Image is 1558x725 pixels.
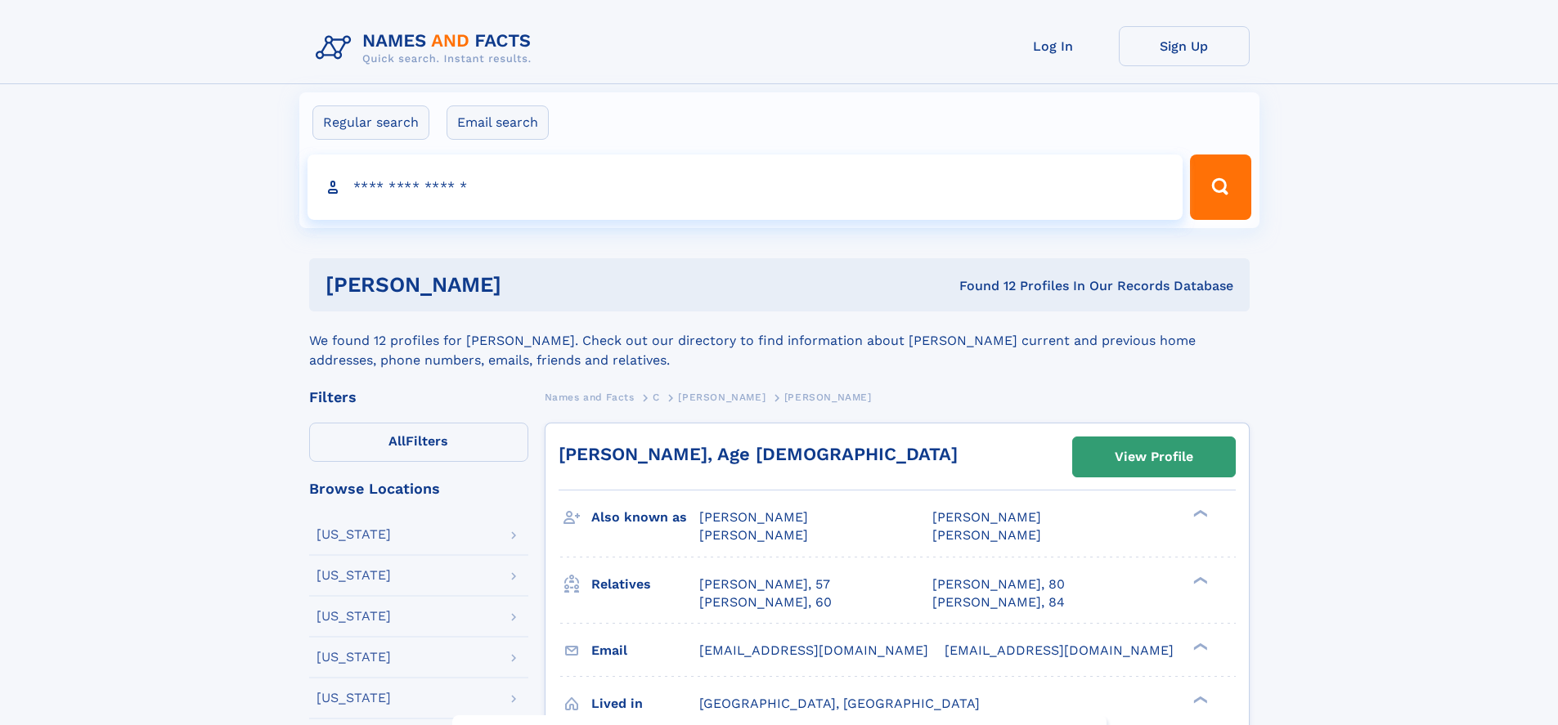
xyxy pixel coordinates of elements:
[1189,694,1209,705] div: ❯
[326,275,730,295] h1: [PERSON_NAME]
[945,642,1174,658] span: [EMAIL_ADDRESS][DOMAIN_NAME]
[1190,154,1250,220] button: Search Button
[653,387,660,407] a: C
[678,387,766,407] a: [PERSON_NAME]
[1115,438,1193,476] div: View Profile
[309,311,1250,370] div: We found 12 profiles for [PERSON_NAME]. Check out our directory to find information about [PERSON...
[988,26,1119,66] a: Log In
[591,690,699,718] h3: Lived in
[699,642,928,658] span: [EMAIL_ADDRESS][DOMAIN_NAME]
[932,527,1041,543] span: [PERSON_NAME]
[932,575,1065,593] a: [PERSON_NAME], 80
[1119,26,1250,66] a: Sign Up
[699,527,808,543] span: [PERSON_NAME]
[559,444,958,464] a: [PERSON_NAME], Age [DEMOGRAPHIC_DATA]
[309,390,528,405] div: Filters
[309,423,528,462] label: Filters
[1073,437,1235,477] a: View Profile
[699,509,808,525] span: [PERSON_NAME]
[317,610,391,623] div: [US_STATE]
[447,105,549,140] label: Email search
[317,691,391,705] div: [US_STATE]
[1189,641,1209,651] div: ❯
[678,392,766,403] span: [PERSON_NAME]
[312,105,429,140] label: Regular search
[699,593,832,611] a: [PERSON_NAME], 60
[932,593,1065,611] a: [PERSON_NAME], 84
[932,509,1041,525] span: [PERSON_NAME]
[699,696,980,711] span: [GEOGRAPHIC_DATA], [GEOGRAPHIC_DATA]
[1189,575,1209,585] div: ❯
[653,392,660,403] span: C
[730,277,1233,295] div: Found 12 Profiles In Our Records Database
[591,503,699,531] h3: Also known as
[317,528,391,541] div: [US_STATE]
[388,433,406,449] span: All
[591,571,699,598] h3: Relatives
[784,392,872,403] span: [PERSON_NAME]
[699,575,830,593] a: [PERSON_NAME], 57
[1189,508,1209,519] div: ❯
[317,651,391,664] div: [US_STATE]
[591,637,699,665] h3: Email
[545,387,635,407] a: Names and Facts
[308,154,1183,220] input: search input
[309,26,545,70] img: Logo Names and Facts
[309,481,528,496] div: Browse Locations
[317,569,391,582] div: [US_STATE]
